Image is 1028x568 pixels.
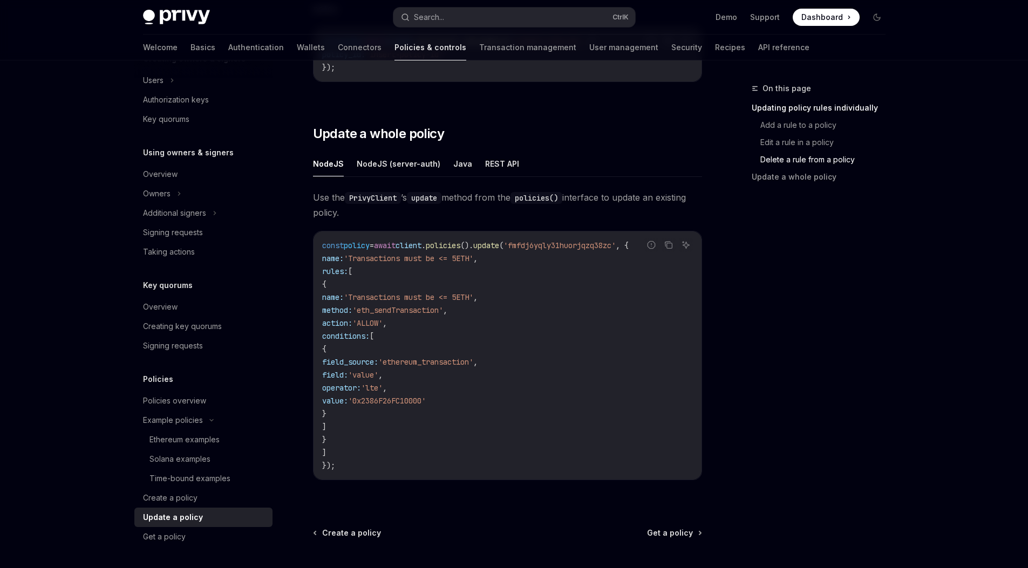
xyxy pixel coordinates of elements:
a: Transaction management [479,35,576,60]
a: Create a policy [134,488,273,508]
a: Update a policy [134,508,273,527]
a: Updating policy rules individually [752,99,894,117]
a: Delete a rule from a policy [760,151,894,168]
span: Create a policy [322,528,381,538]
a: Authorization keys [134,90,273,110]
span: 'ethereum_transaction' [378,357,473,367]
span: , [383,383,387,393]
button: Report incorrect code [644,238,658,252]
a: Creating key quorums [134,317,273,336]
div: Example policies [143,414,203,427]
div: Update a policy [143,511,203,524]
span: action: [322,318,352,328]
button: REST API [485,151,519,176]
a: Welcome [143,35,178,60]
button: Copy the contents from the code block [662,238,676,252]
span: policy [344,241,370,250]
a: Key quorums [134,110,273,129]
a: Edit a rule in a policy [760,134,894,151]
div: Owners [143,187,171,200]
a: Support [750,12,780,23]
span: 'value' [348,370,378,380]
span: Dashboard [801,12,843,23]
img: dark logo [143,10,210,25]
div: Key quorums [143,113,189,126]
div: Signing requests [143,226,203,239]
a: User management [589,35,658,60]
a: Demo [716,12,737,23]
span: '0x2386F26FC10000' [348,396,426,406]
a: Get a policy [647,528,701,538]
a: Wallets [297,35,325,60]
span: field: [322,370,348,380]
a: Add a rule to a policy [760,117,894,134]
div: Signing requests [143,339,203,352]
a: Create a policy [314,528,381,538]
span: { [322,279,326,289]
code: update [407,192,441,204]
span: On this page [763,82,811,95]
span: = [370,241,374,250]
span: update [473,241,499,250]
a: Policies & controls [394,35,466,60]
span: method: [322,305,352,315]
span: field_source: [322,357,378,367]
a: Signing requests [134,223,273,242]
span: , [473,254,478,263]
span: { [322,344,326,354]
div: Time-bound examples [149,472,230,485]
span: name: [322,254,344,263]
a: Dashboard [793,9,860,26]
span: Use the ’s method from the interface to update an existing policy. [313,190,702,220]
code: PrivyClient [345,192,401,204]
span: ] [322,448,326,457]
code: policies() [510,192,562,204]
div: Users [143,74,164,87]
div: Creating key quorums [143,320,222,333]
h5: Policies [143,373,173,386]
span: } [322,435,326,444]
button: NodeJS [313,151,344,176]
div: Search... [414,11,444,24]
span: . [421,241,426,250]
a: Get a policy [134,527,273,546]
h5: Using owners & signers [143,146,234,159]
a: Ethereum examples [134,430,273,449]
span: ( [499,241,503,250]
span: ] [322,422,326,432]
span: 'lte' [361,383,383,393]
span: 'eth_sendTransaction' [352,305,443,315]
span: (). [460,241,473,250]
div: Create a policy [143,491,198,504]
button: Search...CtrlK [393,8,635,27]
span: 'Transactions must be <= 5ETH' [344,292,473,302]
span: }); [322,461,335,470]
span: [ [370,331,374,341]
span: , [378,370,383,380]
span: 'Transactions must be <= 5ETH' [344,254,473,263]
div: Solana examples [149,453,210,466]
a: Connectors [338,35,382,60]
button: Java [453,151,472,176]
div: Authorization keys [143,93,209,106]
div: Get a policy [143,530,186,543]
a: Signing requests [134,336,273,355]
a: Basics [190,35,215,60]
span: value: [322,396,348,406]
a: Security [671,35,702,60]
h5: Key quorums [143,279,193,292]
span: , [473,292,478,302]
button: NodeJS (server-auth) [357,151,440,176]
div: Overview [143,168,178,181]
span: policies [426,241,460,250]
span: conditions: [322,331,370,341]
div: Taking actions [143,245,195,258]
a: Update a whole policy [752,168,894,186]
div: Overview [143,300,178,313]
button: Ask AI [679,238,693,252]
span: 'fmfdj6yqly31huorjqzq38zc' [503,241,616,250]
span: Get a policy [647,528,693,538]
div: Ethereum examples [149,433,220,446]
span: Ctrl K [612,13,629,22]
a: Solana examples [134,449,273,469]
